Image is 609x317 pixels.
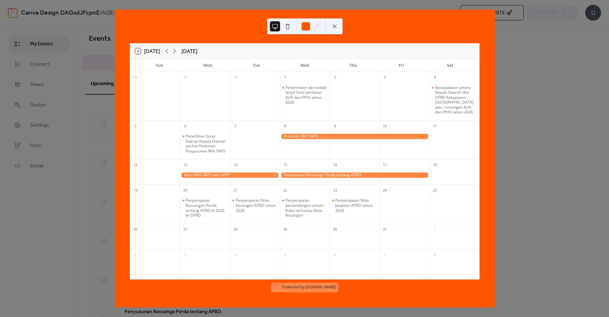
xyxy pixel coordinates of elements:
div: Penyampaian Rancangan Perda tentang APBD th 2026 ke DPRD [180,198,230,218]
div: 7 [381,251,388,258]
div: 27 [182,226,189,233]
div: [DATE] [181,47,197,55]
div: Penyampaian Rancangan Perda tentang APBD th 2026 ke DPRD [186,198,227,218]
div: 5 [132,123,139,130]
div: 18 [431,161,438,168]
div: 8 [282,123,289,130]
div: Thu [329,59,377,72]
div: 6 [331,251,338,258]
div: 7 [232,123,239,130]
div: 15 [282,161,289,168]
div: Penyampaian pemandangan umum fraksi terhadap Nota Keuangan [280,198,330,218]
div: 26 [132,226,139,233]
a: [DOMAIN_NAME] [305,285,336,290]
div: 30 [331,226,338,233]
div: Reviu RKA SKPD oleh APIP [180,172,280,178]
div: Kesepakatan antara Kepala Daerah dan DPRD Kabupaten [GEOGRAPHIC_DATA] atas rancangan KUA dan PPAS... [435,85,477,115]
div: 4 [232,251,239,258]
div: Penyampaian Nota Jawaban APBD tahun 2026 [330,198,379,213]
div: 5 [282,251,289,258]
div: 21 [232,187,239,194]
div: Kesepakatan antara Kepala Daerah dan DPRD Kabupaten Sijunjung atas rancangan KUA dan PPAS tahun 2026 [429,85,479,115]
div: 29 [182,74,189,81]
div: Penyampaian pemandangan umum fraksi terhadap Nota Keuangan [285,198,327,218]
div: 11 [431,123,438,130]
div: Penerbitan Surat Edaran Kepala Daerah perihal Pedoman Penyusunan RKA SKPD [180,134,230,153]
div: 29 [282,226,289,233]
div: 10 [381,123,388,130]
div: 3 [182,251,189,258]
div: 1 [282,74,289,81]
div: 30 [232,74,239,81]
div: 6 [182,123,189,130]
div: 31 [381,226,388,233]
div: 28 [232,226,239,233]
div: 22 [282,187,289,194]
div: 2 [132,251,139,258]
div: Penyusunan Rancanga Perda tentang APBD [280,172,429,178]
button: 3[DATE] [133,47,162,56]
div: 3 [381,74,388,81]
div: Penerimaan dan tindak lanjut hasil penilaian KUA dan PPAS tahun 2026 [280,85,330,105]
div: 1 [431,226,438,233]
div: Penerimaan dan tindak lanjut hasil penilaian KUA dan PPAS tahun 2026 [285,85,327,105]
div: 14 [232,161,239,168]
div: Powered by [282,285,336,290]
div: Sat [426,59,474,72]
div: Sun [135,59,184,72]
div: 2 [331,74,338,81]
div: Mon [184,59,232,72]
div: 13 [182,161,189,168]
div: Wed [280,59,329,72]
div: Fri [377,59,426,72]
div: 19 [132,187,139,194]
div: 25 [431,187,438,194]
div: 8 [431,251,438,258]
div: Penerbitan Surat Edaran Kepala Daerah perihal Pedoman Penyusunan RKA SKPD [186,134,227,153]
div: 9 [331,123,338,130]
div: 28 [132,74,139,81]
div: 16 [331,161,338,168]
div: Penyampaian Nota Jawaban APBD tahun 2026 [335,198,377,213]
div: 23 [331,187,338,194]
div: Asistensi RKA SKPD [280,134,429,139]
div: 4 [431,74,438,81]
div: 24 [381,187,388,194]
div: Tue [232,59,280,72]
div: Penyampaian Nota Keuangan APBD tahun 2026 [236,198,277,213]
div: 20 [182,187,189,194]
div: 17 [381,161,388,168]
div: 12 [132,161,139,168]
div: Penyampaian Nota Keuangan APBD tahun 2026 [230,198,280,213]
